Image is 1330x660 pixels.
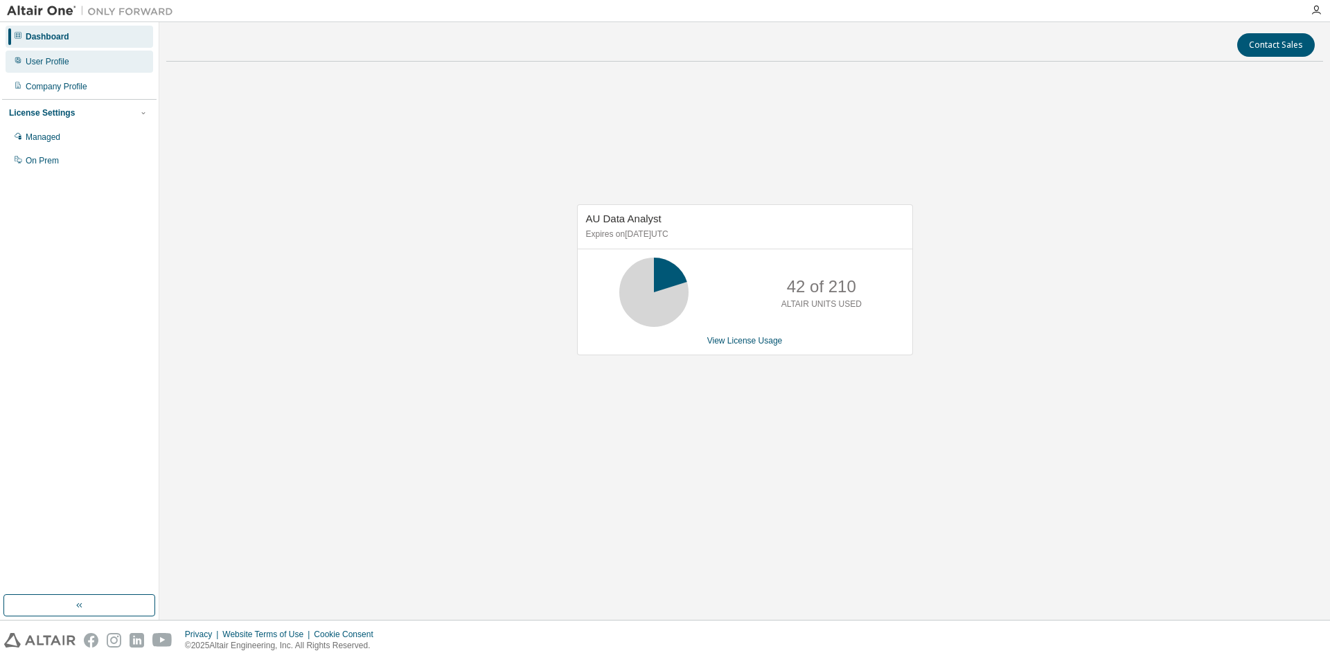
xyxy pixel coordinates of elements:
[26,132,60,143] div: Managed
[26,81,87,92] div: Company Profile
[707,336,783,346] a: View License Usage
[781,298,862,310] p: ALTAIR UNITS USED
[1237,33,1315,57] button: Contact Sales
[586,213,662,224] span: AU Data Analyst
[222,629,314,640] div: Website Terms of Use
[26,31,69,42] div: Dashboard
[314,629,381,640] div: Cookie Consent
[9,107,75,118] div: License Settings
[185,640,382,652] p: © 2025 Altair Engineering, Inc. All Rights Reserved.
[107,633,121,648] img: instagram.svg
[4,633,76,648] img: altair_logo.svg
[586,229,901,240] p: Expires on [DATE] UTC
[185,629,222,640] div: Privacy
[7,4,180,18] img: Altair One
[84,633,98,648] img: facebook.svg
[26,56,69,67] div: User Profile
[130,633,144,648] img: linkedin.svg
[787,275,856,298] p: 42 of 210
[152,633,172,648] img: youtube.svg
[26,155,59,166] div: On Prem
